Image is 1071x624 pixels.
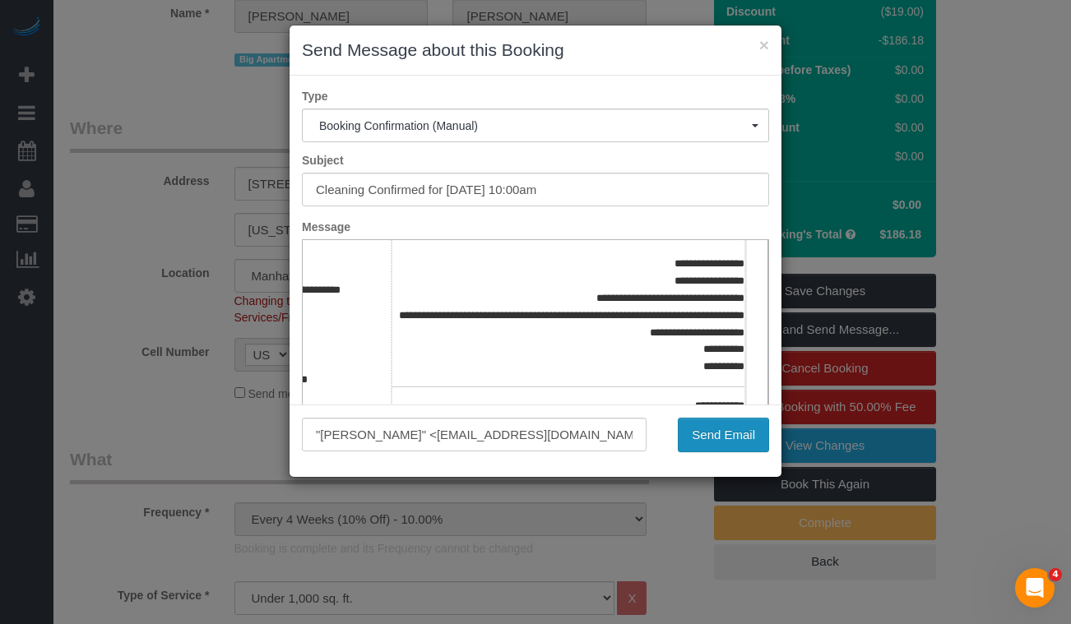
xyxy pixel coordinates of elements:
input: Subject [302,173,769,206]
label: Type [290,88,781,104]
span: 4 [1049,568,1062,581]
label: Subject [290,152,781,169]
span: Booking Confirmation (Manual) [319,119,752,132]
iframe: Intercom live chat [1015,568,1055,608]
button: Booking Confirmation (Manual) [302,109,769,142]
iframe: Rich Text Editor, editor1 [303,240,768,497]
label: Message [290,219,781,235]
button: Send Email [678,418,769,452]
button: × [759,36,769,53]
h3: Send Message about this Booking [302,38,769,62]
